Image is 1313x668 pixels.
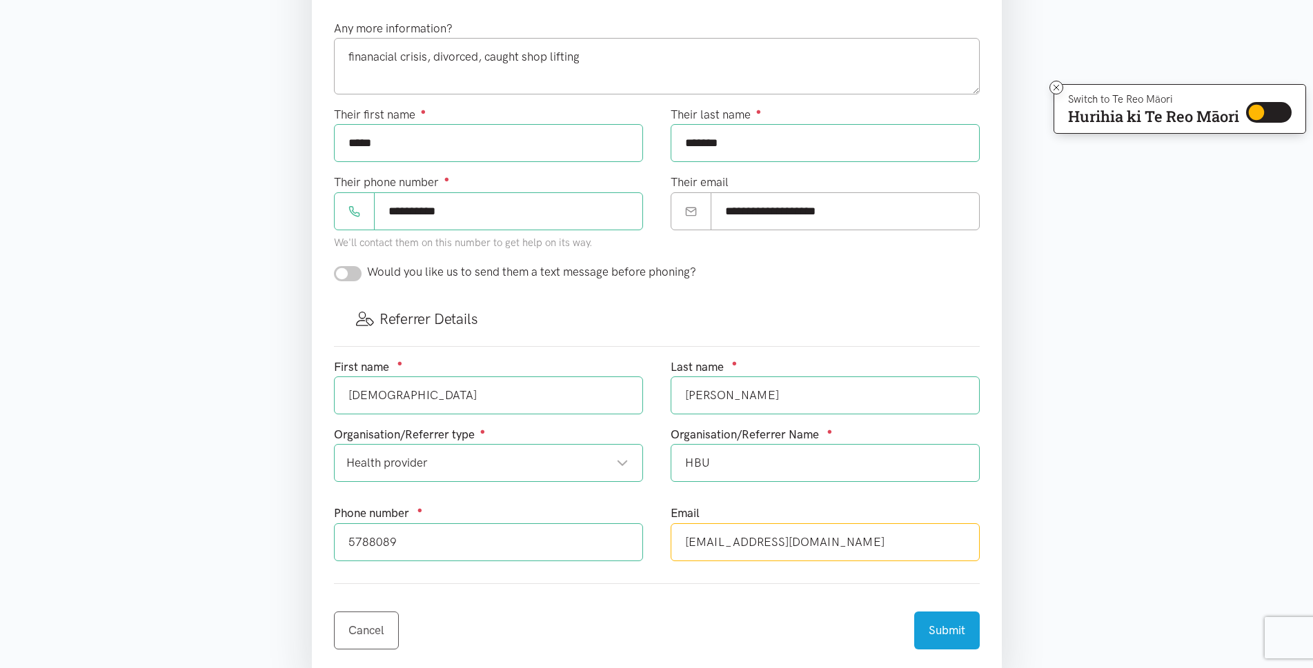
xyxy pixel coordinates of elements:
sup: ● [397,358,403,368]
sup: ● [480,426,486,436]
label: First name [334,358,389,376]
label: Their last name [671,105,762,124]
label: Organisation/Referrer Name [671,425,819,444]
label: Any more information? [334,19,453,38]
sup: ● [421,106,426,117]
button: Submit [914,611,980,649]
label: Their phone number [334,173,450,192]
input: Phone number [374,192,643,230]
label: Last name [671,358,724,376]
a: Cancel [334,611,399,649]
h3: Referrer Details [356,309,958,329]
input: Email [711,192,980,230]
label: Email [671,504,700,523]
sup: ● [827,426,833,436]
label: Their email [671,173,729,192]
small: We'll contact them on this number to get help on its way. [334,236,593,249]
div: Organisation/Referrer type [334,425,643,444]
label: Phone number [334,504,409,523]
label: Their first name [334,105,426,124]
sup: ● [444,174,450,184]
p: Switch to Te Reo Māori [1068,95,1239,103]
div: Health provider [346,454,629,472]
sup: ● [756,106,762,117]
p: Hurihia ki Te Reo Māori [1068,110,1239,123]
sup: ● [417,505,423,515]
span: Would you like us to send them a text message before phoning? [367,265,696,279]
sup: ● [732,358,738,368]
